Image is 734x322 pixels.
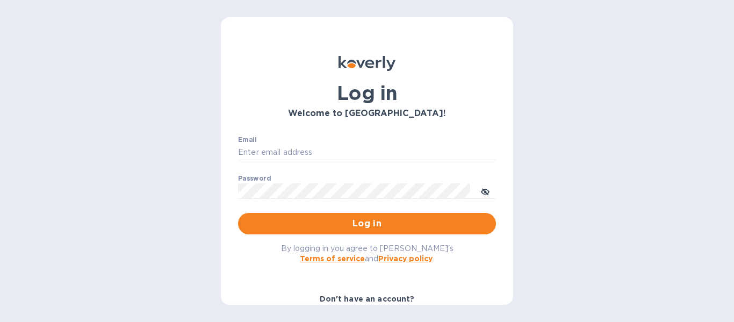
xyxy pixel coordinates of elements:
[247,217,487,230] span: Log in
[474,180,496,202] button: toggle password visibility
[339,56,395,71] img: Koverly
[378,254,433,263] a: Privacy policy
[238,175,271,182] label: Password
[320,295,415,303] b: Don't have an account?
[238,145,496,161] input: Enter email address
[238,109,496,119] h3: Welcome to [GEOGRAPHIC_DATA]!
[238,82,496,104] h1: Log in
[300,254,365,263] a: Terms of service
[281,244,454,263] span: By logging in you agree to [PERSON_NAME]'s and .
[238,213,496,234] button: Log in
[238,137,257,143] label: Email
